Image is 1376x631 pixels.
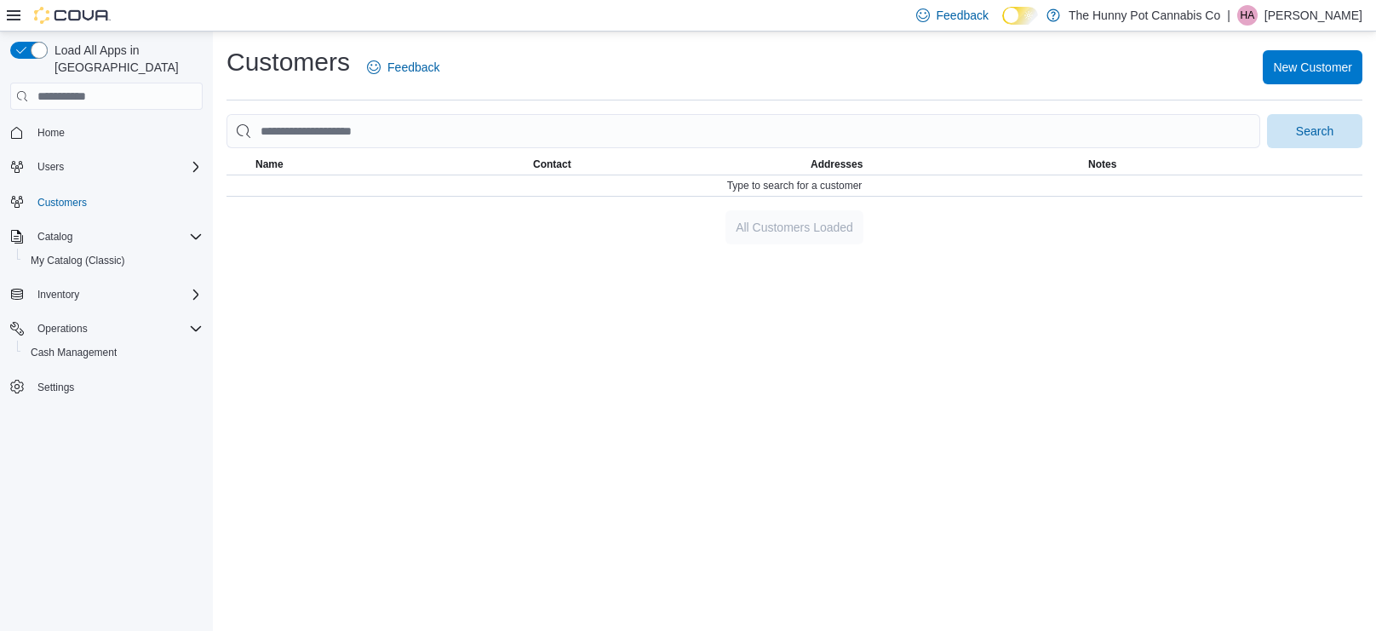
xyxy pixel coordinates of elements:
[37,160,64,174] span: Users
[48,42,203,76] span: Load All Apps in [GEOGRAPHIC_DATA]
[37,381,74,394] span: Settings
[1002,7,1038,25] input: Dark Mode
[226,45,350,79] h1: Customers
[387,59,439,76] span: Feedback
[1241,5,1255,26] span: HA
[37,288,79,301] span: Inventory
[31,377,81,398] a: Settings
[31,123,72,143] a: Home
[31,318,203,339] span: Operations
[3,225,209,249] button: Catalog
[1267,114,1362,148] button: Search
[17,249,209,272] button: My Catalog (Classic)
[31,157,71,177] button: Users
[255,158,284,171] span: Name
[37,196,87,209] span: Customers
[1296,123,1333,140] span: Search
[31,227,203,247] span: Catalog
[3,155,209,179] button: Users
[24,250,132,271] a: My Catalog (Classic)
[725,210,863,244] button: All Customers Loaded
[3,120,209,145] button: Home
[24,342,123,363] a: Cash Management
[31,346,117,359] span: Cash Management
[1088,158,1116,171] span: Notes
[1263,50,1362,84] button: New Customer
[1237,5,1258,26] div: Hanna Anderson
[37,322,88,336] span: Operations
[1273,59,1352,76] span: New Customer
[31,284,203,305] span: Inventory
[37,126,65,140] span: Home
[3,189,209,214] button: Customers
[360,50,446,84] a: Feedback
[37,230,72,244] span: Catalog
[10,113,203,444] nav: Complex example
[811,158,863,171] span: Addresses
[24,250,203,271] span: My Catalog (Classic)
[3,375,209,399] button: Settings
[31,192,94,213] a: Customers
[937,7,989,24] span: Feedback
[31,376,203,398] span: Settings
[1264,5,1362,26] p: [PERSON_NAME]
[1069,5,1220,26] p: The Hunny Pot Cannabis Co
[3,283,209,307] button: Inventory
[31,254,125,267] span: My Catalog (Classic)
[31,284,86,305] button: Inventory
[34,7,111,24] img: Cova
[727,179,863,192] span: Type to search for a customer
[31,157,203,177] span: Users
[31,122,203,143] span: Home
[31,318,95,339] button: Operations
[533,158,571,171] span: Contact
[31,227,79,247] button: Catalog
[24,342,203,363] span: Cash Management
[1227,5,1230,26] p: |
[736,219,853,236] span: All Customers Loaded
[31,191,203,212] span: Customers
[3,317,209,341] button: Operations
[17,341,209,364] button: Cash Management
